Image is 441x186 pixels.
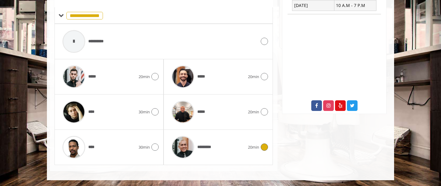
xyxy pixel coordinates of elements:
span: 20min [248,109,259,115]
span: 20min [248,144,259,150]
span: 20min [139,74,150,80]
span: 30min [139,144,150,150]
td: [DATE] [292,0,334,11]
span: 30min [139,109,150,115]
span: 20min [248,74,259,80]
td: 10 A.M - 7 P.M [334,0,376,11]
